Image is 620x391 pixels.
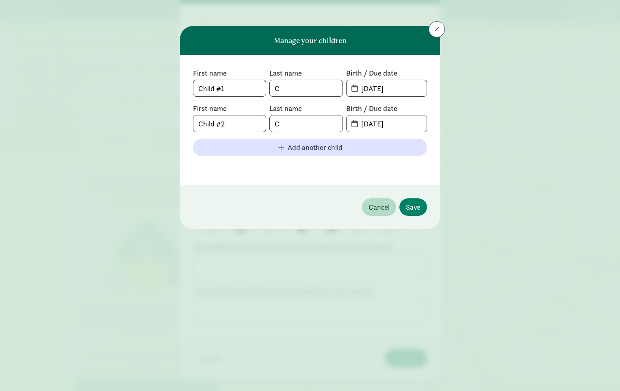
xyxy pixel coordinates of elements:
[274,37,347,45] h6: Manage your children
[369,202,390,213] span: Cancel
[356,115,427,132] input: MM-DD-YYYY
[356,80,427,96] input: MM-DD-YYYY
[193,139,427,156] button: Add another child
[362,198,396,216] button: Cancel
[399,198,427,216] button: Save
[346,104,427,113] label: Birth / Due date
[406,202,421,213] span: Save
[288,142,343,153] span: Add another child
[346,68,427,78] label: Birth / Due date
[269,104,343,113] label: Last name
[193,104,266,113] label: First name
[269,68,343,78] label: Last name
[193,68,266,78] label: First name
